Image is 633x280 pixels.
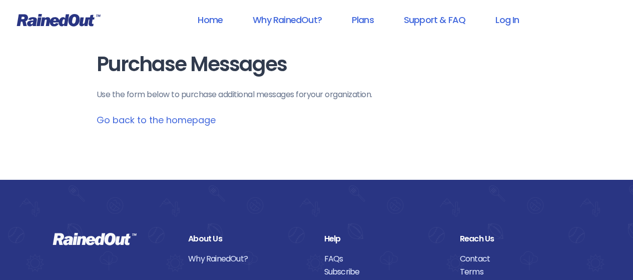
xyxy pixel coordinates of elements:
[324,232,445,245] div: Help
[324,265,445,278] a: Subscribe
[460,265,580,278] a: Terms
[460,232,580,245] div: Reach Us
[188,232,309,245] div: About Us
[324,252,445,265] a: FAQs
[240,9,335,31] a: Why RainedOut?
[188,252,309,265] a: Why RainedOut?
[460,252,580,265] a: Contact
[97,53,537,76] h1: Purchase Messages
[97,89,537,101] p: Use the form below to purchase additional messages for your organization .
[97,114,216,126] a: Go back to the homepage
[339,9,387,31] a: Plans
[482,9,532,31] a: Log In
[185,9,236,31] a: Home
[391,9,478,31] a: Support & FAQ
